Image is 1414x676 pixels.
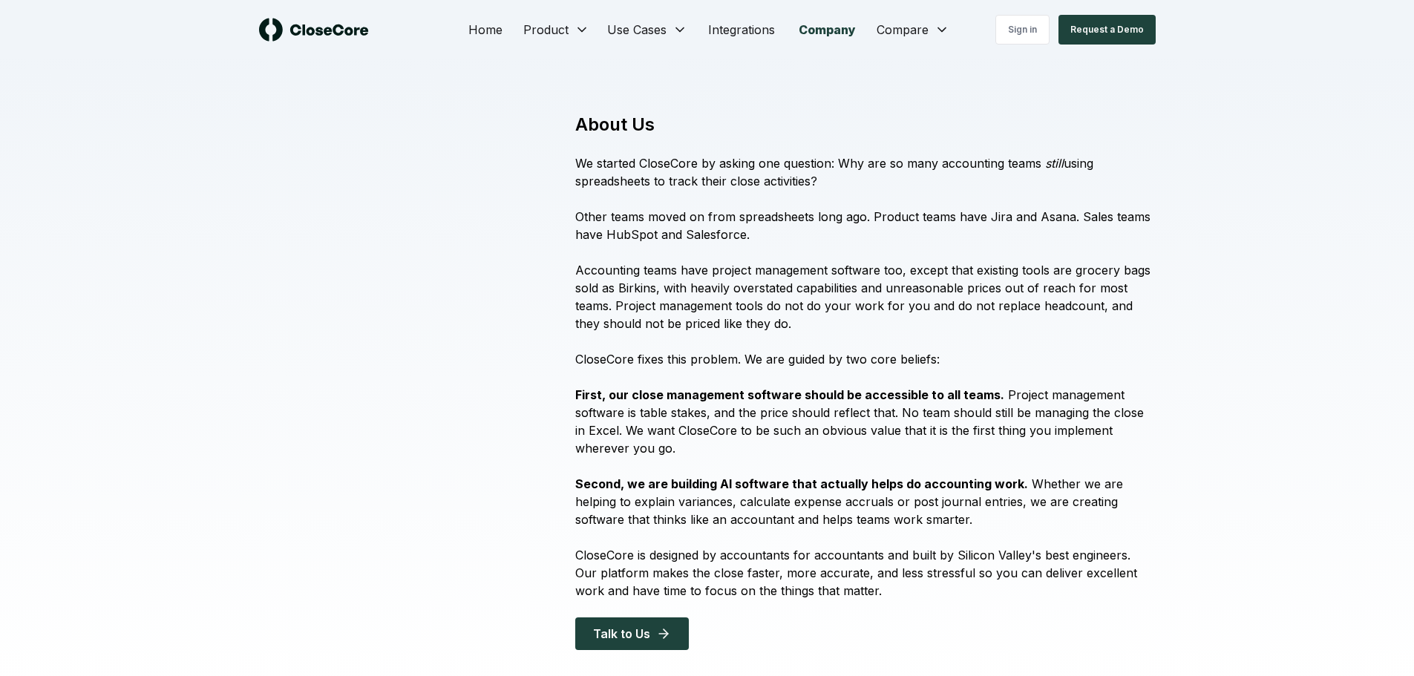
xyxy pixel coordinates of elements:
[523,21,569,39] span: Product
[259,18,369,42] img: logo
[456,15,514,45] a: Home
[1045,156,1064,171] i: still
[575,154,1155,190] p: We started CloseCore by asking one question: Why are so many accounting teams using spreadsheets ...
[575,546,1155,600] p: CloseCore is designed by accountants for accountants and built by Silicon Valley's best engineers...
[575,208,1155,243] p: Other teams moved on from spreadsheets long ago. Product teams have Jira and Asana. Sales teams h...
[877,21,929,39] span: Compare
[598,15,696,45] button: Use Cases
[575,113,1155,137] h1: About Us
[868,15,958,45] button: Compare
[696,15,787,45] a: Integrations
[787,15,868,45] a: Company
[1058,15,1156,45] button: Request a Demo
[575,386,1155,457] p: Project management software is table stakes, and the price should reflect that. No team should st...
[575,475,1155,528] p: Whether we are helping to explain variances, calculate expense accruals or post journal entries, ...
[514,15,598,45] button: Product
[575,617,689,650] button: Talk to Us
[575,350,1155,368] p: CloseCore fixes this problem. We are guided by two core beliefs:
[575,476,1028,491] strong: Second, we are building AI software that actually helps do accounting work.
[607,21,667,39] span: Use Cases
[995,15,1050,45] a: Sign in
[575,387,1004,402] strong: First, our close management software should be accessible to all teams.
[575,261,1155,332] p: Accounting teams have project management software too, except that existing tools are grocery bag...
